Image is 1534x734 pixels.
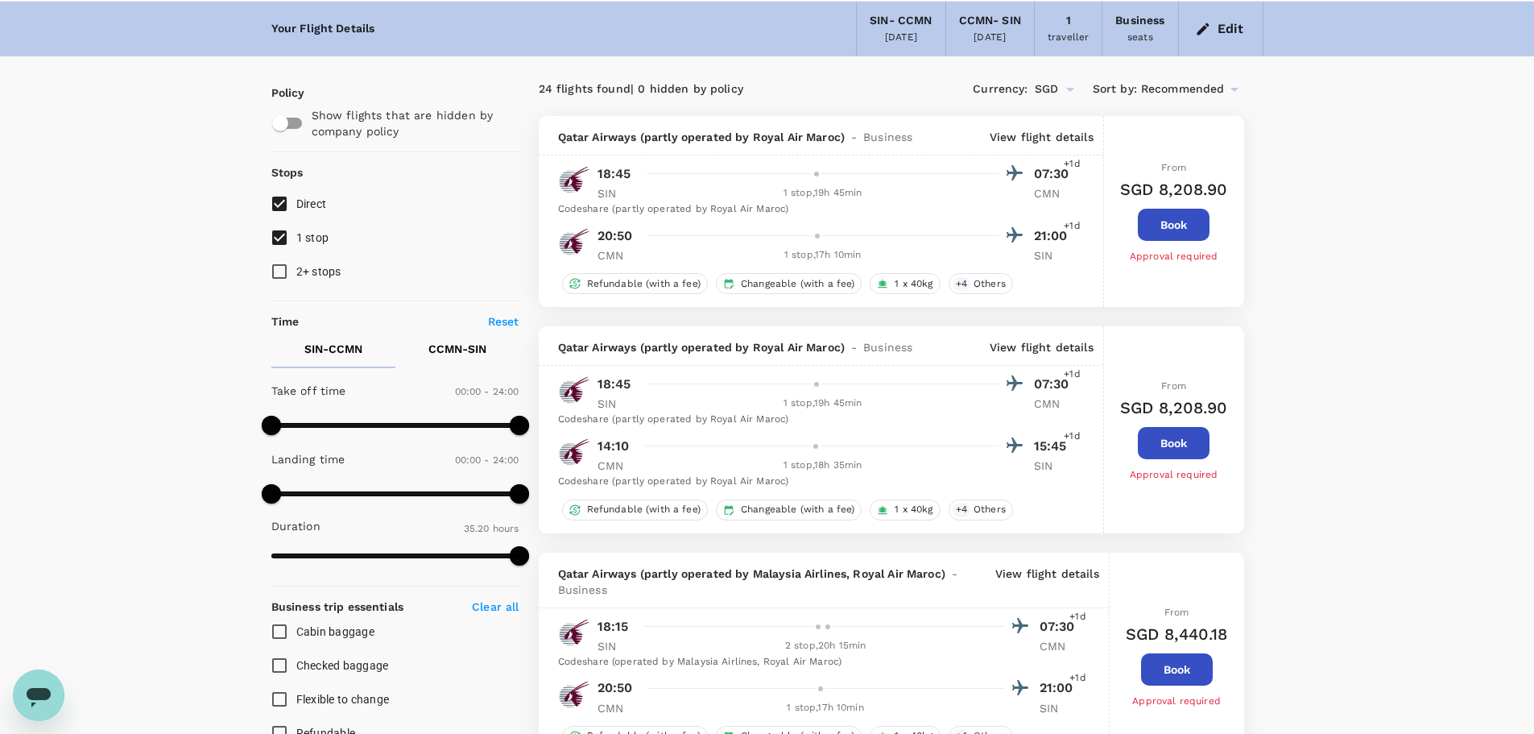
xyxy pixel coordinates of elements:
span: Qatar Airways (partly operated by Royal Air Maroc) [558,339,846,355]
div: CCMN - SIN [959,12,1021,30]
p: View flight details [990,339,1094,355]
span: From [1164,607,1189,618]
strong: Stops [271,166,304,179]
p: SIN [597,185,638,201]
span: Checked baggage [296,659,389,672]
p: Take off time [271,383,346,399]
span: + 4 [953,277,970,291]
div: 24 flights found | 0 hidden by policy [539,81,891,98]
p: CMN [597,700,638,716]
h6: SGD 8,208.90 [1120,395,1228,421]
p: SIN - CCMN [304,341,362,357]
img: QR [558,164,590,196]
span: Recommended [1141,81,1225,98]
p: 20:50 [597,678,633,698]
p: 21:00 [1040,678,1080,698]
p: CMN [1034,185,1074,201]
iframe: Button to launch messaging window [13,670,64,721]
button: Book [1138,209,1209,241]
span: - [845,129,863,145]
span: Approval required [1130,469,1218,480]
h6: SGD 8,440.18 [1126,621,1228,647]
button: Book [1138,427,1209,459]
img: QR [558,374,590,406]
span: +1d [1069,609,1085,625]
span: Direct [296,197,327,210]
img: QR [558,678,590,711]
div: Codeshare (partly operated by Royal Air Maroc) [558,412,1074,428]
p: 07:30 [1034,375,1074,394]
p: CMN [597,458,638,474]
p: Show flights that are hidden by company policy [312,107,508,139]
span: Qatar Airways (partly operated by Royal Air Maroc) [558,129,846,145]
div: Codeshare (operated by Malaysia Airlines, Royal Air Maroc) [558,654,1080,670]
p: 21:00 [1034,226,1074,246]
span: + 4 [953,503,970,516]
p: CMN [597,247,638,263]
div: +4Others [949,273,1013,294]
h6: SGD 8,208.90 [1120,176,1228,202]
p: 20:50 [597,226,633,246]
span: 00:00 - 24:00 [455,386,519,397]
div: Refundable (with a fee) [562,273,708,294]
span: Approval required [1132,695,1221,707]
div: Changeable (with a fee) [716,273,862,294]
p: SIN [1034,458,1074,474]
img: QR [558,436,590,468]
span: 2+ stops [296,265,341,278]
div: Your Flight Details [271,20,375,38]
span: Refundable (with a fee) [581,503,707,516]
span: +1d [1069,670,1085,686]
img: QR [558,226,590,258]
p: View flight details [995,566,1099,598]
img: QR [558,616,590,649]
span: Others [967,277,1012,291]
div: traveller [1048,30,1089,46]
div: [DATE] [974,30,1006,46]
p: Policy [271,85,286,101]
span: 35.20 hours [464,523,519,534]
span: Refundable (with a fee) [581,277,707,291]
div: 1 [1066,12,1071,30]
button: Edit [1192,16,1250,42]
div: 1 stop , 18h 35min [647,458,999,474]
p: 18:45 [597,164,631,184]
span: - [845,339,863,355]
p: Landing time [271,451,345,467]
span: +1d [1064,367,1080,383]
span: Sort by : [1093,81,1137,98]
span: Approval required [1130,251,1218,262]
div: Codeshare (partly operated by Royal Air Maroc) [558,474,1074,490]
p: SIN [1040,700,1080,716]
span: Flexible to change [296,693,390,706]
span: Business [863,339,912,355]
p: CCMN - SIN [428,341,486,357]
p: Clear all [472,599,519,615]
p: Time [271,313,300,330]
strong: Business trip essentials [271,600,404,613]
p: SIN [1034,247,1074,263]
p: 15:45 [1034,437,1074,456]
p: 18:15 [597,617,629,637]
span: Business [558,582,607,598]
div: Codeshare (partly operated by Royal Air Maroc) [558,201,1074,218]
span: 1 x 40kg [888,503,939,516]
div: SIN - CCMN [870,12,932,30]
button: Book [1141,653,1213,686]
div: 1 stop , 17h 10min [647,247,999,263]
p: 07:30 [1040,617,1080,637]
button: Open [1059,78,1081,101]
div: Changeable (with a fee) [716,500,862,520]
span: +1d [1064,429,1080,445]
span: +1d [1064,218,1080,234]
div: 1 stop , 19h 45min [647,185,999,201]
p: 14:10 [597,437,630,456]
p: Reset [488,313,519,330]
div: 1 x 40kg [870,500,940,520]
p: SIN [597,396,638,412]
span: - [945,566,964,582]
div: Business [1115,12,1164,30]
p: 07:30 [1034,164,1074,184]
div: seats [1127,30,1153,46]
span: From [1161,380,1186,392]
